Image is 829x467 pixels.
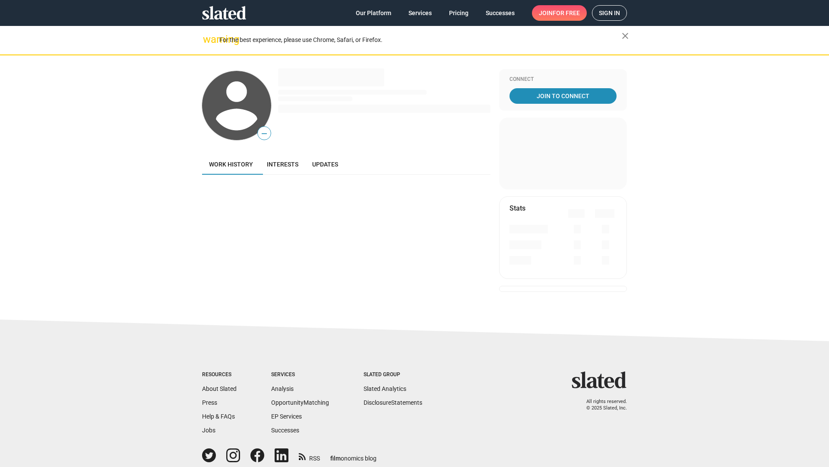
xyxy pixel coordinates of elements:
p: All rights reserved. © 2025 Slated, Inc. [577,399,627,411]
div: Resources [202,371,237,378]
span: Updates [312,161,338,168]
div: Connect [509,76,617,83]
mat-icon: close [620,31,630,41]
a: EP Services [271,413,302,420]
a: RSS [299,449,320,463]
a: Our Platform [349,5,398,21]
div: Services [271,371,329,378]
a: Pricing [442,5,475,21]
span: — [258,128,271,139]
span: Sign in [599,6,620,20]
a: filmonomics blog [330,448,377,463]
span: Work history [209,161,253,168]
span: for free [553,5,580,21]
span: film [330,455,341,462]
a: Successes [271,427,299,434]
span: Join [539,5,580,21]
a: DisclosureStatements [364,399,422,406]
a: Jobs [202,427,215,434]
mat-icon: warning [203,34,213,45]
a: Sign in [592,5,627,21]
a: Joinfor free [532,5,587,21]
a: Updates [305,154,345,175]
span: Join To Connect [511,88,615,104]
span: Pricing [449,5,468,21]
a: About Slated [202,385,237,392]
span: Successes [486,5,515,21]
a: Work history [202,154,260,175]
mat-card-title: Stats [509,204,525,213]
a: Join To Connect [509,88,617,104]
div: For the best experience, please use Chrome, Safari, or Firefox. [219,34,622,46]
a: Help & FAQs [202,413,235,420]
a: Press [202,399,217,406]
span: Services [408,5,432,21]
a: Analysis [271,385,294,392]
div: Slated Group [364,371,422,378]
span: Our Platform [356,5,391,21]
a: Successes [479,5,522,21]
a: Interests [260,154,305,175]
a: Slated Analytics [364,385,406,392]
span: Interests [267,161,298,168]
a: Services [402,5,439,21]
a: OpportunityMatching [271,399,329,406]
